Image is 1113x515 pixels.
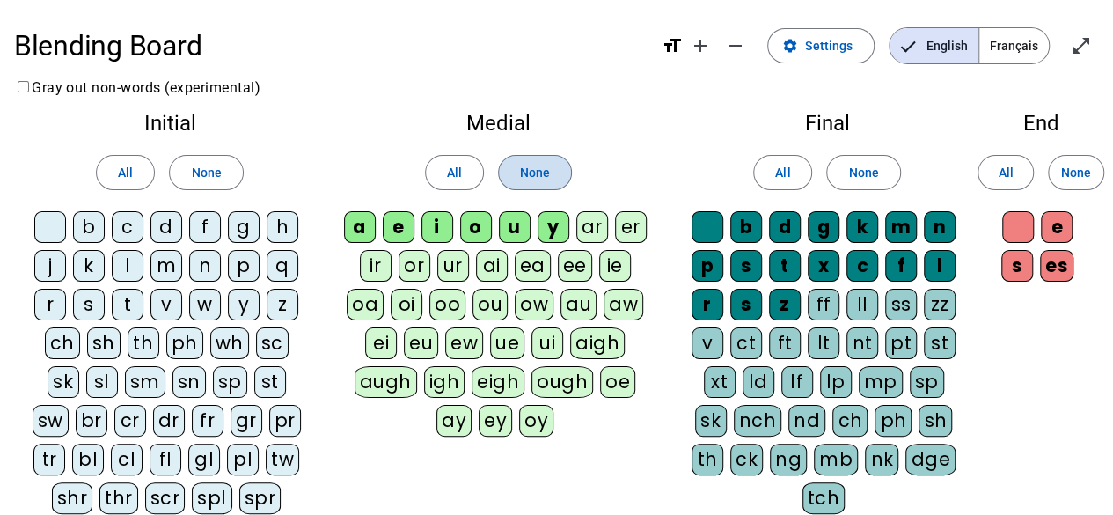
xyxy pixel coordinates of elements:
div: sl [86,366,118,398]
div: nt [846,327,878,359]
div: m [150,250,182,282]
div: st [924,327,956,359]
div: y [538,211,569,243]
div: sm [125,366,165,398]
div: ay [436,405,472,437]
h2: Final [685,113,969,134]
div: zz [924,289,956,320]
div: n [924,211,956,243]
span: All [447,162,462,183]
div: pr [269,405,301,437]
label: Gray out non-words (experimental) [14,79,260,96]
div: aw [604,289,643,320]
div: nd [788,405,825,437]
span: All [118,162,133,183]
div: p [692,250,723,282]
div: nch [734,405,782,437]
div: or [399,250,430,282]
div: oo [429,289,465,320]
div: b [73,211,105,243]
div: oi [391,289,422,320]
button: Increase font size [683,28,718,63]
div: a [344,211,376,243]
div: fr [192,405,223,437]
div: s [73,289,105,320]
div: dr [153,405,185,437]
div: ss [885,289,917,320]
div: augh [355,366,417,398]
div: st [254,366,286,398]
div: pl [227,444,259,475]
div: aigh [570,327,625,359]
span: None [848,162,878,183]
h1: Blending Board [14,18,648,74]
span: None [1061,162,1091,183]
div: sn [172,366,206,398]
h2: Initial [28,113,311,134]
div: ough [531,366,593,398]
div: cl [111,444,143,475]
div: g [808,211,839,243]
div: ea [515,250,551,282]
div: ng [770,444,807,475]
div: ff [808,289,839,320]
mat-icon: open_in_full [1071,35,1092,56]
div: ld [743,366,774,398]
div: x [808,250,839,282]
div: ey [479,405,512,437]
button: Enter full screen [1064,28,1099,63]
div: pt [885,327,917,359]
button: None [1048,155,1104,190]
div: sh [87,327,121,359]
div: mp [859,366,903,398]
div: oy [519,405,553,437]
div: b [730,211,762,243]
button: None [826,155,900,190]
div: p [228,250,260,282]
div: w [189,289,221,320]
div: l [112,250,143,282]
div: e [383,211,414,243]
div: z [769,289,801,320]
div: th [692,444,723,475]
mat-icon: format_size [662,35,683,56]
div: wh [210,327,249,359]
div: u [499,211,531,243]
div: sh [919,405,952,437]
span: English [890,28,978,63]
div: ur [437,250,469,282]
div: h [267,211,298,243]
mat-icon: settings [782,38,798,54]
div: scr [145,482,186,514]
div: shr [52,482,93,514]
div: r [692,289,723,320]
div: f [885,250,917,282]
div: th [128,327,159,359]
div: q [267,250,298,282]
span: All [775,162,790,183]
div: tr [33,444,65,475]
div: ch [832,405,868,437]
div: igh [424,366,465,398]
button: All [753,155,812,190]
div: s [1001,250,1033,282]
div: br [76,405,107,437]
div: cr [114,405,146,437]
div: ch [45,327,80,359]
div: s [730,250,762,282]
div: ou [472,289,508,320]
div: j [34,250,66,282]
div: ee [558,250,592,282]
div: m [885,211,917,243]
div: ir [360,250,392,282]
div: ei [365,327,397,359]
span: None [520,162,550,183]
div: v [150,289,182,320]
div: ue [490,327,524,359]
div: c [846,250,878,282]
div: sp [213,366,247,398]
div: dge [905,444,956,475]
div: t [112,289,143,320]
div: gr [231,405,262,437]
input: Gray out non-words (experimental) [18,81,29,92]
